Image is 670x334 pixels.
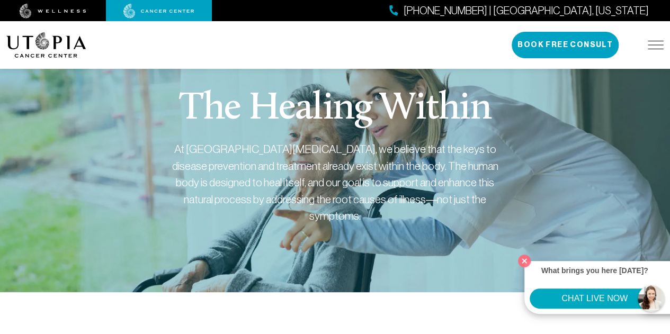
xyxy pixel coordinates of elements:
[6,32,86,58] img: logo
[40,68,95,75] div: Domain Overview
[28,28,117,36] div: Domain: [DOMAIN_NAME]
[30,17,52,25] div: v 4.0.25
[123,4,194,19] img: cancer center
[117,68,178,75] div: Keywords by Traffic
[404,3,649,19] span: [PHONE_NUMBER] | [GEOGRAPHIC_DATA], [US_STATE]
[105,67,114,75] img: tab_keywords_by_traffic_grey.svg
[512,32,619,58] button: Book Free Consult
[389,3,649,19] a: [PHONE_NUMBER] | [GEOGRAPHIC_DATA], [US_STATE]
[648,41,664,49] img: icon-hamburger
[515,252,533,270] button: Close
[541,266,648,275] strong: What brings you here [DATE]?
[171,141,499,224] div: At [GEOGRAPHIC_DATA][MEDICAL_DATA], we believe that the keys to disease prevention and treatment ...
[29,67,37,75] img: tab_domain_overview_orange.svg
[179,90,491,128] h1: The Healing Within
[17,28,25,36] img: website_grey.svg
[20,4,86,19] img: wellness
[530,288,659,309] button: CHAT LIVE NOW
[17,17,25,25] img: logo_orange.svg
